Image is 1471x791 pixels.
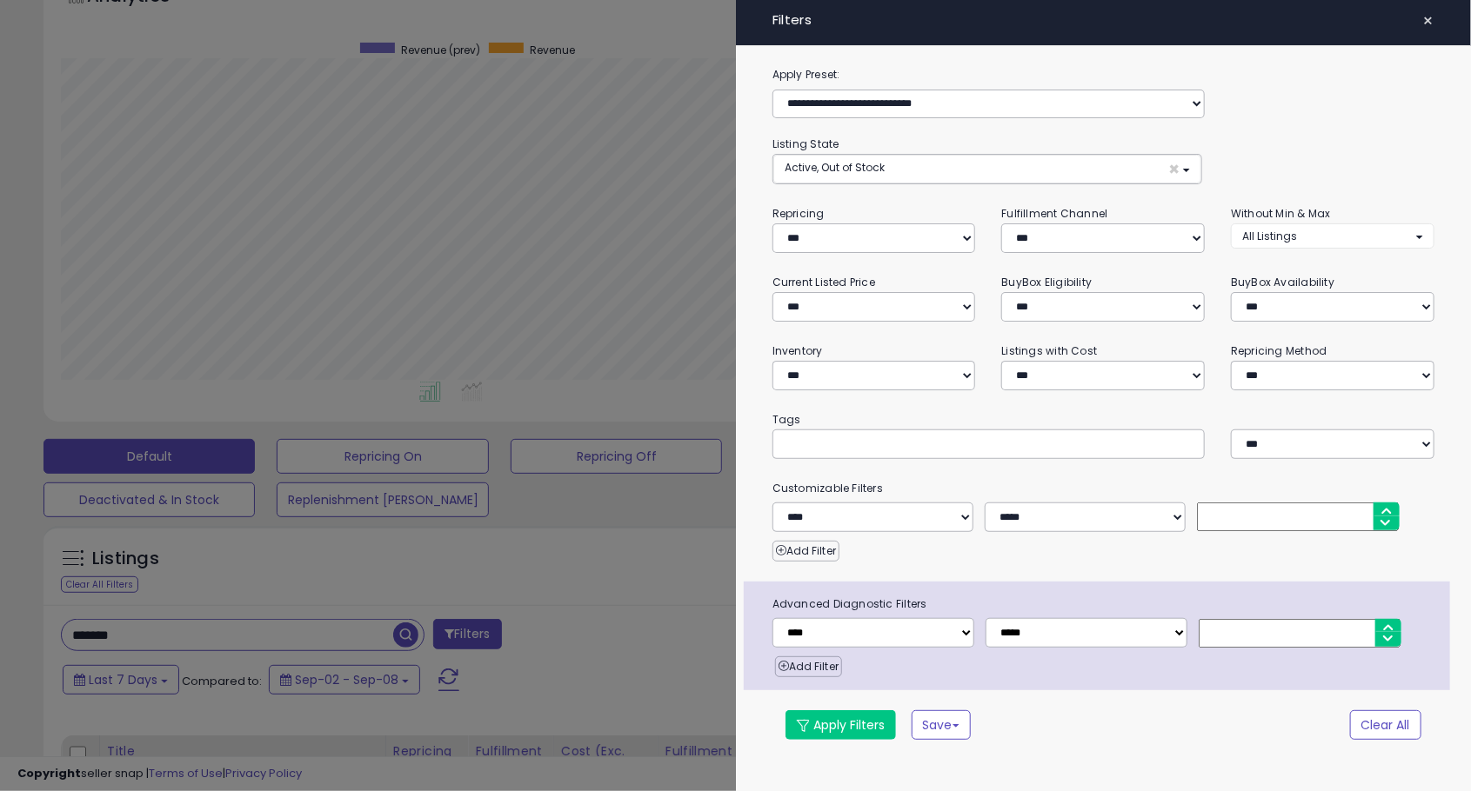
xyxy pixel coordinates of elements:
span: All Listings [1242,229,1297,243]
small: Current Listed Price [772,275,875,289]
small: Repricing Method [1231,343,1327,358]
small: Customizable Filters [759,479,1448,498]
label: Apply Preset: [759,65,1448,84]
button: × [1416,9,1441,33]
small: Listings with Cost [1001,343,1097,358]
button: All Listings [1231,223,1434,249]
small: Tags [759,410,1448,429]
button: Add Filter [775,656,842,677]
small: Listing State [772,136,839,151]
span: Advanced Diagnostic Filters [759,595,1450,614]
small: Repricing [772,206,825,221]
span: Active, Out of Stock [785,160,885,175]
h4: Filters [772,13,1434,28]
span: × [1168,160,1180,178]
small: BuyBox Availability [1231,275,1334,289]
small: BuyBox Eligibility [1001,275,1092,289]
span: × [1423,9,1434,33]
button: Apply Filters [786,710,896,740]
button: Active, Out of Stock × [773,155,1202,183]
button: Add Filter [772,541,839,562]
small: Fulfillment Channel [1001,206,1107,221]
button: Save [912,710,971,740]
small: Inventory [772,343,823,358]
button: Clear All [1350,710,1421,740]
small: Without Min & Max [1231,206,1331,221]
